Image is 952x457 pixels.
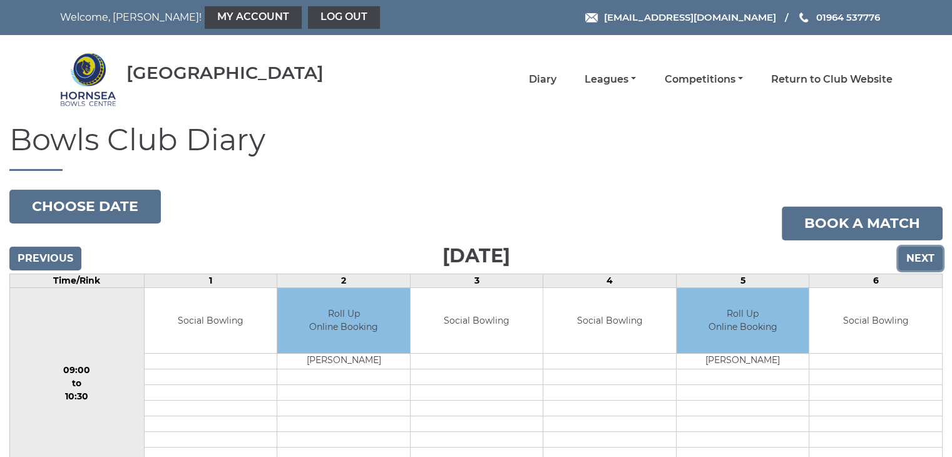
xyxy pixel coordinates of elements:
[664,73,742,86] a: Competitions
[144,274,277,287] td: 1
[543,274,677,287] td: 4
[411,288,543,354] td: Social Bowling
[799,13,808,23] img: Phone us
[603,11,775,23] span: [EMAIL_ADDRESS][DOMAIN_NAME]
[205,6,302,29] a: My Account
[585,73,636,86] a: Leagues
[126,63,324,83] div: [GEOGRAPHIC_DATA]
[816,11,879,23] span: 01964 537776
[771,73,893,86] a: Return to Club Website
[9,123,943,171] h1: Bowls Club Diary
[9,190,161,223] button: Choose date
[677,354,809,369] td: [PERSON_NAME]
[677,288,809,354] td: Roll Up Online Booking
[277,354,410,369] td: [PERSON_NAME]
[60,51,116,108] img: Hornsea Bowls Centre
[308,6,380,29] a: Log out
[543,288,676,354] td: Social Bowling
[585,10,775,24] a: Email [EMAIL_ADDRESS][DOMAIN_NAME]
[60,6,396,29] nav: Welcome, [PERSON_NAME]!
[529,73,556,86] a: Diary
[10,274,145,287] td: Time/Rink
[809,274,943,287] td: 6
[809,288,942,354] td: Social Bowling
[898,247,943,270] input: Next
[145,288,277,354] td: Social Bowling
[9,247,81,270] input: Previous
[277,288,410,354] td: Roll Up Online Booking
[676,274,809,287] td: 5
[277,274,411,287] td: 2
[782,207,943,240] a: Book a match
[585,13,598,23] img: Email
[410,274,543,287] td: 3
[797,10,879,24] a: Phone us 01964 537776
